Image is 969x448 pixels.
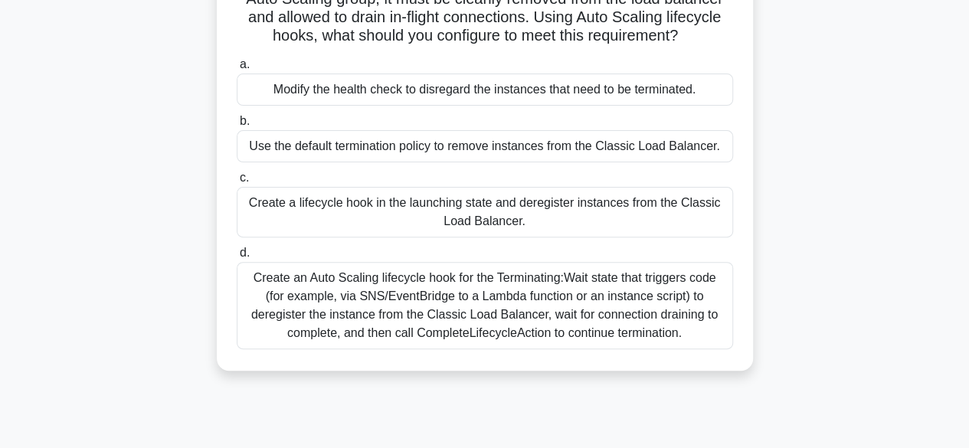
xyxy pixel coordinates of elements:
[237,130,733,162] div: Use the default termination policy to remove instances from the Classic Load Balancer.
[237,262,733,349] div: Create an Auto Scaling lifecycle hook for the Terminating:Wait state that triggers code (for exam...
[237,187,733,237] div: Create a lifecycle hook in the launching state and deregister instances from the Classic Load Bal...
[240,246,250,259] span: d.
[240,57,250,70] span: a.
[240,171,249,184] span: c.
[240,114,250,127] span: b.
[237,74,733,106] div: Modify the health check to disregard the instances that need to be terminated.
